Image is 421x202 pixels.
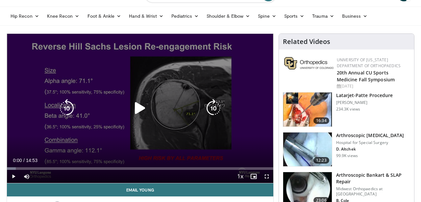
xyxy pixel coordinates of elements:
span: 12:23 [313,157,329,164]
a: 20th Annual CU Sports Medicine Fall Symposium [337,70,395,83]
span: 14:53 [26,158,37,163]
h4: Related Videos [283,38,330,46]
img: 355603a8-37da-49b6-856f-e00d7e9307d3.png.150x105_q85_autocrop_double_scale_upscale_version-0.2.png [284,57,334,70]
div: [DATE] [337,83,409,89]
h3: Arthroscopic Bankart & SLAP Repair [336,172,410,185]
img: 617583_3.png.150x105_q85_crop-smart_upscale.jpg [283,92,332,127]
a: Business [338,10,372,23]
a: Trauma [308,10,338,23]
a: 16:34 Latarjet-Patte Procedure [PERSON_NAME] 234.3K views [283,92,410,127]
p: D. Altchek [336,147,404,152]
button: Fullscreen [260,170,273,183]
button: Play [7,170,20,183]
a: Knee Recon [43,10,84,23]
p: [PERSON_NAME] [336,100,393,105]
span: 16:34 [313,117,329,124]
a: Spine [254,10,280,23]
a: University of [US_STATE] Department of Orthopaedics [337,57,401,69]
div: Progress Bar [7,167,273,170]
a: Hand & Wrist [125,10,167,23]
p: Midwest Orthopaedics at [GEOGRAPHIC_DATA] [336,186,410,197]
button: Enable picture-in-picture mode [247,170,260,183]
a: Shoulder & Elbow [203,10,254,23]
button: Mute [20,170,33,183]
a: Hip Recon [7,10,43,23]
span: 0:00 [13,158,22,163]
a: 12:23 Arthroscopic [MEDICAL_DATA] Hospital for Special Surgery D. Altchek 99.9K views [283,132,410,167]
span: / [23,158,25,163]
video-js: Video Player [7,34,273,183]
a: Sports [280,10,309,23]
p: 234.3K views [336,107,360,112]
a: Email Young [7,183,273,196]
a: Foot & Ankle [84,10,125,23]
h3: Latarjet-Patte Procedure [336,92,393,99]
img: 10039_3.png.150x105_q85_crop-smart_upscale.jpg [283,132,332,167]
p: Hospital for Special Surgery [336,140,404,145]
p: 99.9K views [336,153,358,158]
h3: Arthroscopic [MEDICAL_DATA] [336,132,404,139]
a: Pediatrics [167,10,203,23]
button: Playback Rate [234,170,247,183]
